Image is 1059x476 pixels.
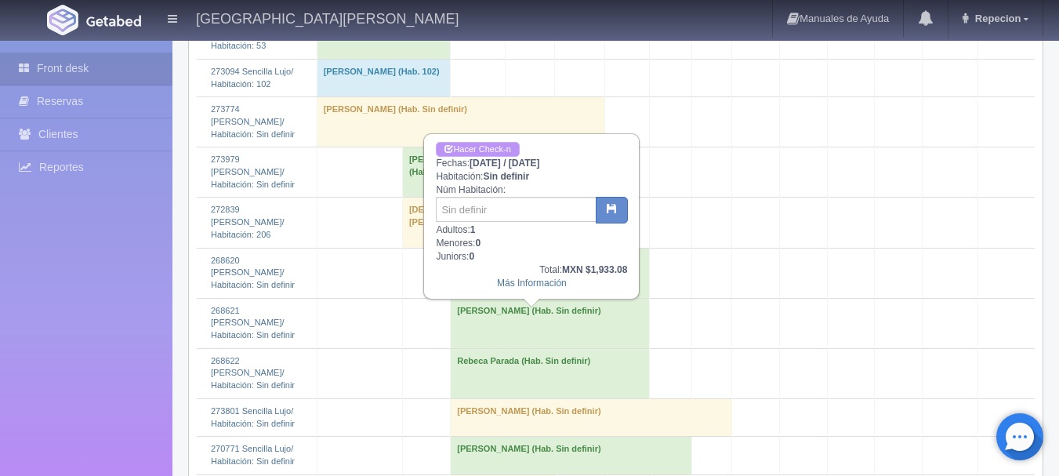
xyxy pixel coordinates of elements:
[451,437,691,474] td: [PERSON_NAME] (Hab. Sin definir)
[402,198,554,248] td: [DEMOGRAPHIC_DATA][PERSON_NAME] (Hab. 206)
[211,256,295,289] a: 268620 [PERSON_NAME]/Habitación: Sin definir
[211,406,295,428] a: 273801 Sencilla Lujo/Habitación: Sin definir
[402,147,505,198] td: [PERSON_NAME] (Hab. Sin definir)
[211,444,295,466] a: 270771 Sencilla Lujo/Habitación: Sin definir
[211,67,293,89] a: 273094 Sencilla Lujo/Habitación: 102
[562,264,627,275] b: MXN $1,933.08
[451,298,650,348] td: [PERSON_NAME] (Hab. Sin definir)
[436,263,627,277] div: Total:
[470,224,476,235] b: 1
[196,8,459,27] h4: [GEOGRAPHIC_DATA][PERSON_NAME]
[211,205,285,238] a: 272839 [PERSON_NAME]/Habitación: 206
[483,171,529,182] b: Sin definir
[451,398,732,436] td: [PERSON_NAME] (Hab. Sin definir)
[475,238,481,249] b: 0
[317,59,451,96] td: [PERSON_NAME] (Hab. 102)
[469,251,474,262] b: 0
[971,13,1021,24] span: Repecion
[497,278,567,289] a: Más Información
[86,15,141,27] img: Getabed
[436,142,519,157] a: Hacer Check-in
[211,154,295,188] a: 273979 [PERSON_NAME]/Habitación: Sin definir
[47,5,78,35] img: Getabed
[470,158,540,169] b: [DATE] / [DATE]
[317,97,604,147] td: [PERSON_NAME] (Hab. Sin definir)
[436,197,597,222] input: Sin definir
[211,104,295,138] a: 273774 [PERSON_NAME]/Habitación: Sin definir
[425,135,638,297] div: Fechas: Habitación: Núm Habitación: Adultos: Menores: Juniors:
[451,348,650,398] td: Rebeca Parada (Hab. Sin definir)
[211,356,295,390] a: 268622 [PERSON_NAME]/Habitación: Sin definir
[211,306,295,340] a: 268621 [PERSON_NAME]/Habitación: Sin definir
